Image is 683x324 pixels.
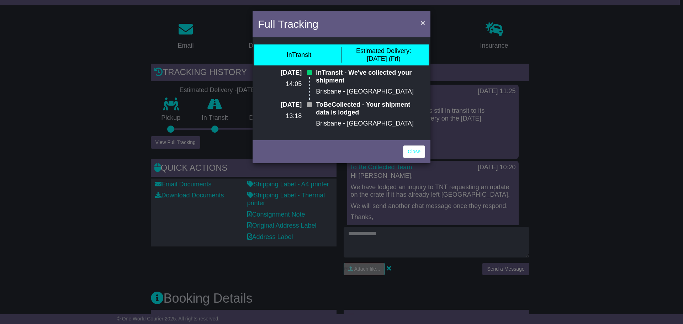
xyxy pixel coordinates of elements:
[316,69,425,84] p: InTransit - We've collected your shipment
[421,18,425,27] span: ×
[356,47,411,63] div: [DATE] (Fri)
[258,69,302,77] p: [DATE]
[287,51,311,59] div: InTransit
[258,16,318,32] h4: Full Tracking
[316,88,425,96] p: Brisbane - [GEOGRAPHIC_DATA]
[316,101,425,116] p: ToBeCollected - Your shipment data is lodged
[258,112,302,120] p: 13:18
[258,101,302,109] p: [DATE]
[356,47,411,54] span: Estimated Delivery:
[316,120,425,128] p: Brisbane - [GEOGRAPHIC_DATA]
[417,15,429,30] button: Close
[403,145,425,158] a: Close
[258,80,302,88] p: 14:05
